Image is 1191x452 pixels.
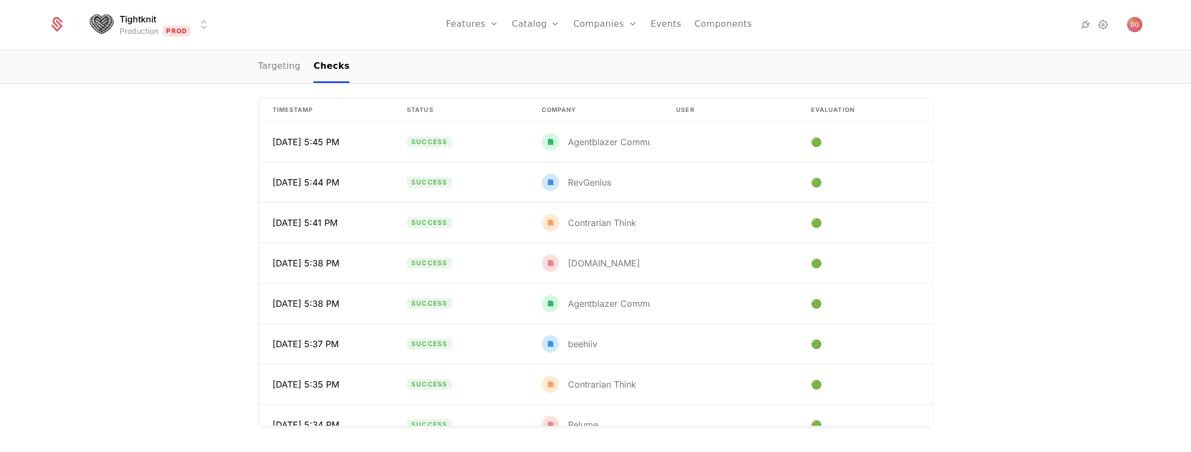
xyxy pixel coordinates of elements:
th: User [663,99,798,122]
img: Contrarian Think [542,376,559,393]
div: Agentblazer Community [542,295,650,312]
img: Agentblazer Community [542,133,559,151]
div: Clay.com [542,254,640,272]
div: RevGenius [568,178,611,187]
span: 🟢 [811,216,824,229]
span: Success [407,258,452,269]
span: [DATE] 5:41 PM [272,216,337,229]
span: Success [407,298,452,309]
a: Integrations [1079,18,1092,31]
span: Tightknit [120,13,156,26]
span: 🟢 [811,257,824,270]
span: Success [407,217,452,228]
img: RevGenius [542,174,559,191]
span: 🟢 [811,297,824,310]
span: 🟢 [811,378,824,391]
img: Clay.com [542,254,559,272]
span: Success [407,419,452,430]
span: Success [407,338,452,349]
span: [DATE] 5:34 PM [272,418,339,431]
div: Contrarian Think [542,376,636,393]
div: Contrarian Think [568,218,636,227]
span: [DATE] 5:38 PM [272,297,339,310]
div: Production [120,26,158,37]
span: [DATE] 5:45 PM [272,135,339,148]
img: beehiiv [542,335,559,353]
th: Timestamp [259,99,394,122]
div: beehiiv [568,340,597,348]
span: Success [407,177,452,188]
div: [DOMAIN_NAME] [568,259,640,267]
div: Contrarian Think [542,214,636,231]
th: Company [529,99,663,122]
div: Agentblazer Community [542,133,650,151]
ul: Choose Sub Page [258,51,350,83]
div: RevGenius [542,174,611,191]
a: Settings [1097,18,1110,31]
span: 🟢 [811,418,824,431]
div: Relume [542,416,598,433]
img: Relume [542,416,559,433]
span: Success [407,136,452,147]
span: [DATE] 5:35 PM [272,378,339,391]
img: Agentblazer Community [542,295,559,312]
div: Agentblazer Community [568,299,667,308]
img: Contrarian Think [542,214,559,231]
div: Agentblazer Community [568,138,667,146]
button: Select environment [91,13,210,37]
span: Prod [163,26,191,37]
span: 🟢 [811,135,824,148]
th: Evaluation [798,99,933,122]
div: Contrarian Think [568,380,636,389]
a: Targeting [258,51,301,83]
img: Danny Gomes [1127,17,1142,32]
span: 🟢 [811,176,824,189]
div: Relume [568,420,598,429]
span: 🟢 [811,337,824,350]
button: Open user button [1127,17,1142,32]
th: Status [394,99,529,122]
nav: Main [258,51,933,83]
span: [DATE] 5:38 PM [272,257,339,270]
div: beehiiv [542,335,597,353]
span: Success [407,379,452,390]
a: Checks [313,51,349,83]
img: Tightknit [88,11,114,38]
span: [DATE] 5:37 PM [272,337,339,350]
span: [DATE] 5:44 PM [272,176,339,189]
